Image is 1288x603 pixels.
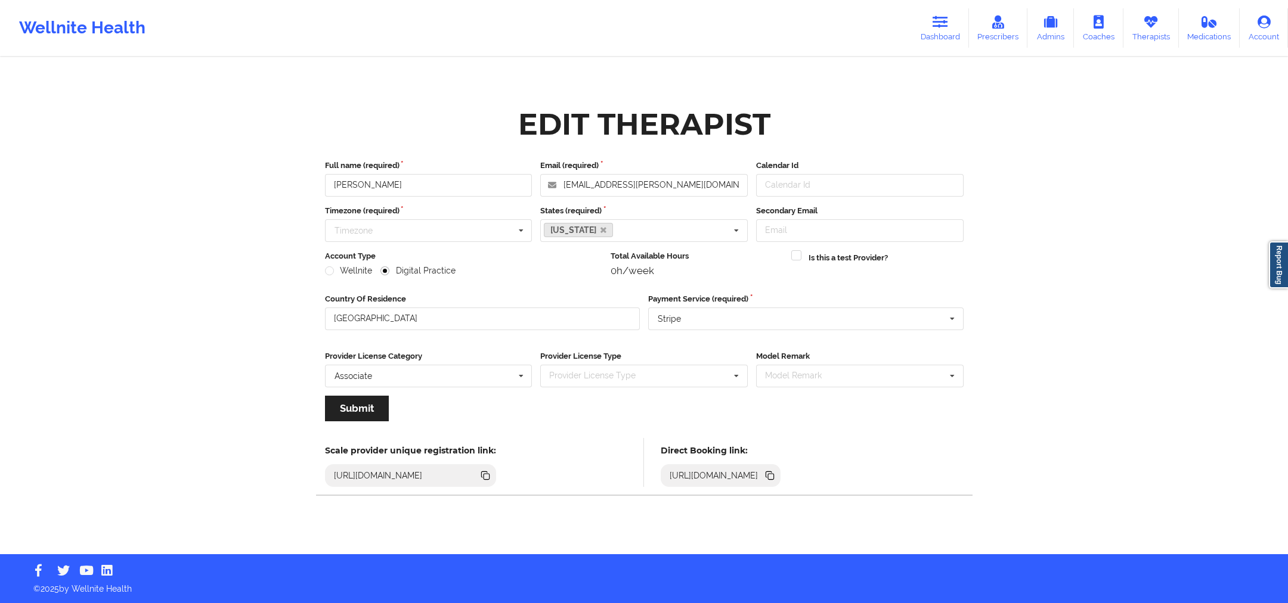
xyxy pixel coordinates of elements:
[665,470,763,481] div: [URL][DOMAIN_NAME]
[540,350,748,362] label: Provider License Type
[611,250,783,262] label: Total Available Hours
[756,205,964,217] label: Secondary Email
[329,470,428,481] div: [URL][DOMAIN_NAME]
[335,226,373,235] div: Timezone
[325,250,603,262] label: Account Type
[325,445,496,456] h5: Scale provider unique registration link:
[540,205,748,217] label: States (required)
[540,160,748,172] label: Email (required)
[1269,241,1288,288] a: Report Bug
[325,350,532,362] label: Provider License Category
[969,8,1028,48] a: Prescribers
[518,105,770,143] div: Edit Therapist
[25,574,1263,595] p: © 2025 by Wellnite Health
[756,160,964,172] label: Calendar Id
[546,369,653,383] div: Provider License Type
[1240,8,1288,48] a: Account
[325,293,640,305] label: Country Of Residence
[325,174,532,197] input: Full name
[762,369,839,383] div: Model Remark
[658,315,681,323] div: Stripe
[1027,8,1074,48] a: Admins
[325,205,532,217] label: Timezone (required)
[335,372,372,380] div: Associate
[1123,8,1179,48] a: Therapists
[1074,8,1123,48] a: Coaches
[325,396,389,421] button: Submit
[544,223,613,237] a: [US_STATE]
[756,174,964,197] input: Calendar Id
[325,160,532,172] label: Full name (required)
[380,266,456,276] label: Digital Practice
[756,350,964,362] label: Model Remark
[661,445,781,456] h5: Direct Booking link:
[325,266,373,276] label: Wellnite
[912,8,969,48] a: Dashboard
[648,293,964,305] label: Payment Service (required)
[611,265,783,276] div: 0h/week
[1179,8,1240,48] a: Medications
[809,252,888,264] label: Is this a test Provider?
[756,219,964,242] input: Email
[540,174,748,197] input: Email address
